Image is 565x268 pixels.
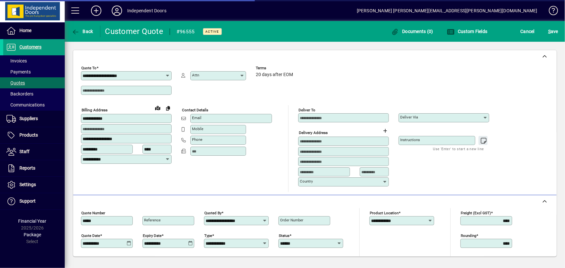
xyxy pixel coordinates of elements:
[86,5,107,17] button: Add
[18,218,47,224] span: Financial Year
[280,218,303,222] mat-label: Order number
[3,177,65,193] a: Settings
[548,26,558,37] span: ave
[105,26,164,37] div: Customer Quote
[3,99,65,110] a: Communications
[256,72,293,77] span: 20 days after EOM
[19,28,31,33] span: Home
[357,6,537,16] div: [PERSON_NAME] [PERSON_NAME][EMAIL_ADDRESS][PERSON_NAME][DOMAIN_NAME]
[370,210,399,215] mat-label: Product location
[3,66,65,77] a: Payments
[6,80,25,85] span: Quotes
[461,210,491,215] mat-label: Freight (excl GST)
[3,160,65,176] a: Reports
[81,66,96,70] mat-label: Quote To
[400,115,418,119] mat-label: Deliver via
[81,233,100,238] mat-label: Quote date
[380,126,390,136] button: Choose address
[81,210,105,215] mat-label: Quote number
[19,44,41,50] span: Customers
[143,233,162,238] mat-label: Expiry date
[6,102,45,107] span: Communications
[547,26,560,37] button: Save
[24,232,41,237] span: Package
[19,198,36,204] span: Support
[519,26,537,37] button: Cancel
[461,233,476,238] mat-label: Rounding
[19,132,38,138] span: Products
[3,193,65,209] a: Support
[6,91,33,96] span: Backorders
[3,23,65,39] a: Home
[204,233,212,238] mat-label: Type
[3,127,65,143] a: Products
[299,108,315,112] mat-label: Deliver To
[192,137,202,142] mat-label: Phone
[65,26,100,37] app-page-header-button: Back
[176,27,195,37] div: #96555
[544,1,557,22] a: Knowledge Base
[153,103,163,113] a: View on map
[163,103,173,113] button: Copy to Delivery address
[19,165,35,171] span: Reports
[3,111,65,127] a: Suppliers
[433,145,484,152] mat-hint: Use 'Enter' to start a new line
[521,26,535,37] span: Cancel
[19,149,29,154] span: Staff
[391,29,433,34] span: Documents (0)
[192,127,203,131] mat-label: Mobile
[447,29,488,34] span: Custom Fields
[6,58,27,63] span: Invoices
[192,116,201,120] mat-label: Email
[72,29,93,34] span: Back
[279,233,289,238] mat-label: Status
[204,210,221,215] mat-label: Quoted by
[300,179,313,184] mat-label: Country
[19,182,36,187] span: Settings
[3,55,65,66] a: Invoices
[192,73,199,77] mat-label: Attn
[256,66,295,70] span: Terms
[6,69,31,74] span: Payments
[107,5,127,17] button: Profile
[144,218,161,222] mat-label: Reference
[3,77,65,88] a: Quotes
[206,29,219,34] span: Active
[390,26,435,37] button: Documents (0)
[445,26,489,37] button: Custom Fields
[3,144,65,160] a: Staff
[19,116,38,121] span: Suppliers
[70,26,95,37] button: Back
[127,6,166,16] div: Independent Doors
[548,29,551,34] span: S
[400,138,420,142] mat-label: Instructions
[3,88,65,99] a: Backorders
